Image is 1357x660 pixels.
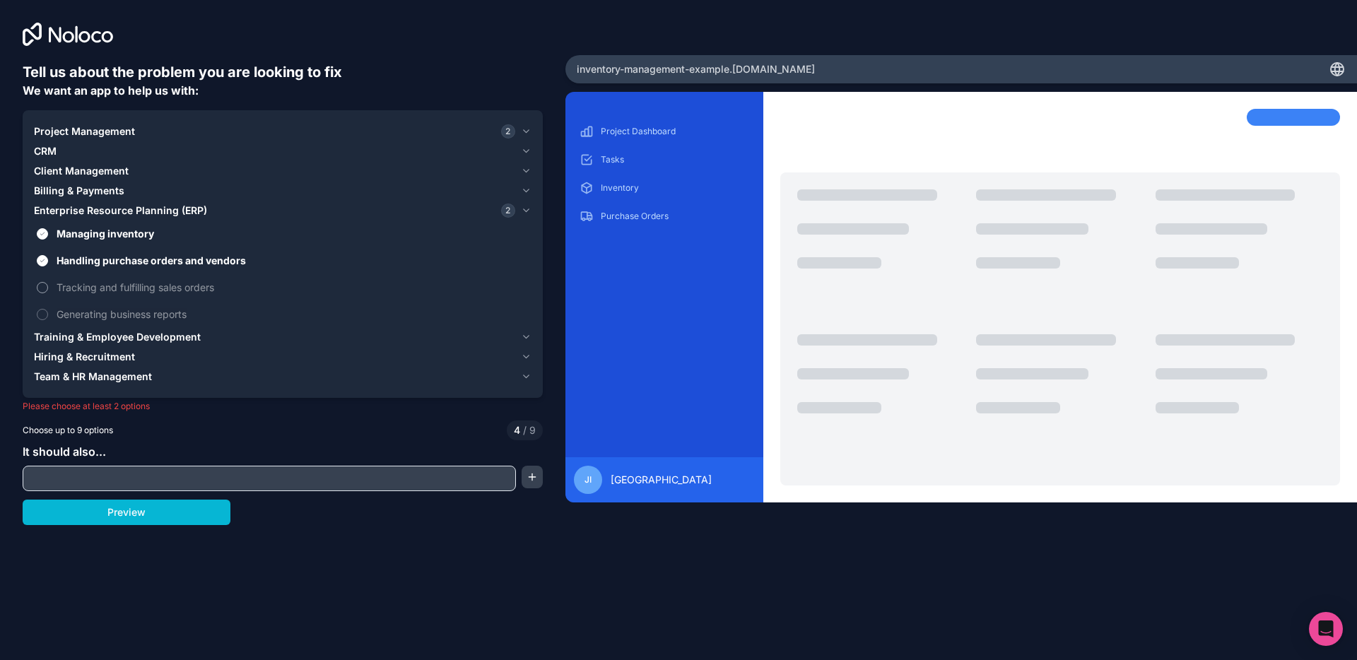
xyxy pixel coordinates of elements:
button: CRM [34,141,531,161]
button: Hiring & Recruitment [34,347,531,367]
span: Training & Employee Development [34,330,201,344]
button: Tracking and fulfilling sales orders [37,282,48,293]
span: Client Management [34,164,129,178]
button: Generating business reports [37,309,48,320]
p: Tasks [601,154,749,165]
div: Enterprise Resource Planning (ERP)2 [34,220,531,327]
span: Managing inventory [57,226,529,241]
span: 4 [514,423,520,437]
span: Billing & Payments [34,184,124,198]
button: Billing & Payments [34,181,531,201]
span: CRM [34,144,57,158]
button: Enterprise Resource Planning (ERP)2 [34,201,531,220]
span: Tracking and fulfilling sales orders [57,280,529,295]
span: 9 [520,423,536,437]
span: / [523,424,527,436]
span: [GEOGRAPHIC_DATA] [611,473,712,487]
button: Client Management [34,161,531,181]
p: Project Dashboard [601,126,749,137]
span: Team & HR Management [34,370,152,384]
span: inventory-management-example .[DOMAIN_NAME] [577,62,815,76]
h6: Tell us about the problem you are looking to fix [23,62,543,82]
div: scrollable content [577,120,752,446]
span: Project Management [34,124,135,139]
span: Choose up to 9 options [23,424,113,437]
span: Handling purchase orders and vendors [57,253,529,268]
span: 2 [501,124,515,139]
button: Handling purchase orders and vendors [37,255,48,266]
p: Please choose at least 2 options [23,401,543,412]
button: Training & Employee Development [34,327,531,347]
div: Open Intercom Messenger [1309,612,1343,646]
button: Managing inventory [37,228,48,240]
span: JI [584,474,592,485]
span: Enterprise Resource Planning (ERP) [34,204,207,218]
p: Inventory [601,182,749,194]
span: Hiring & Recruitment [34,350,135,364]
button: Team & HR Management [34,367,531,387]
span: It should also... [23,444,106,459]
span: Generating business reports [57,307,529,322]
span: 2 [501,204,515,218]
p: Purchase Orders [601,211,749,222]
span: We want an app to help us with: [23,83,199,98]
button: Preview [23,500,230,525]
button: Project Management2 [34,122,531,141]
